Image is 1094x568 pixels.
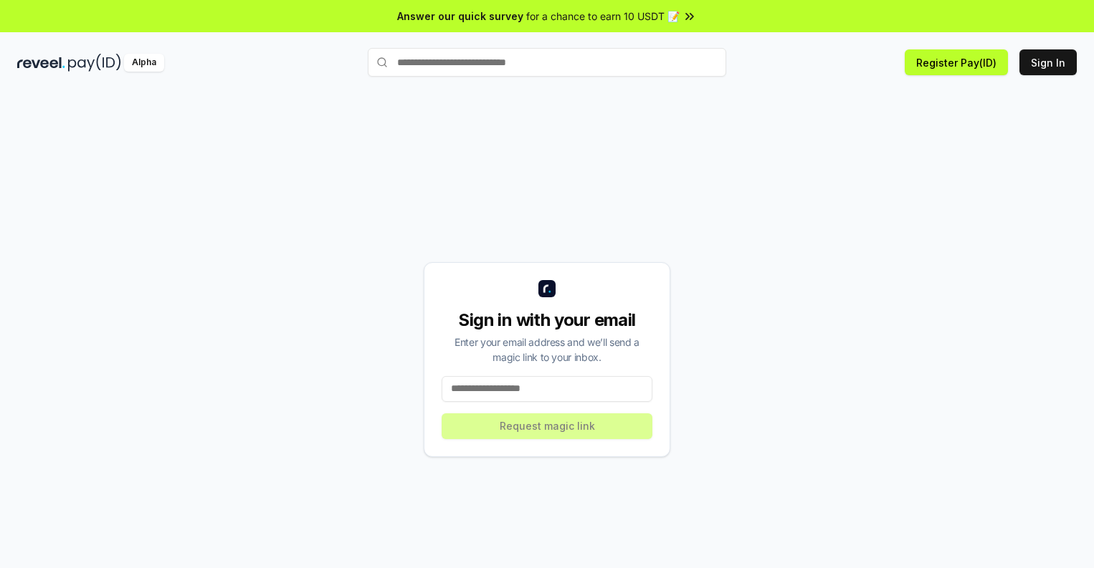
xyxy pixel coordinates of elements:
button: Sign In [1019,49,1077,75]
div: Enter your email address and we’ll send a magic link to your inbox. [442,334,652,365]
img: reveel_dark [17,54,65,72]
div: Sign in with your email [442,309,652,332]
span: Answer our quick survey [397,9,523,24]
img: logo_small [538,280,556,297]
span: for a chance to earn 10 USDT 📝 [526,9,680,24]
button: Register Pay(ID) [905,49,1008,75]
img: pay_id [68,54,121,72]
div: Alpha [124,54,164,72]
